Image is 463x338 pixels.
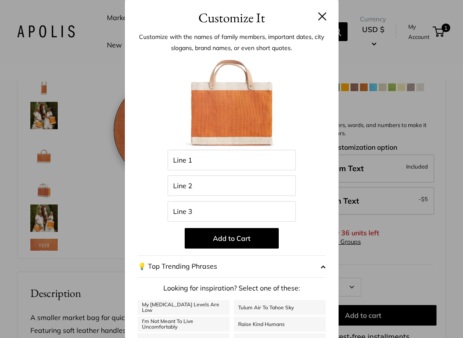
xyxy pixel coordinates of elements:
[138,317,230,332] a: I'm Not Meant To Live Uncomfortably
[138,300,230,315] a: My [MEDICAL_DATA] Levels Are Low
[138,255,326,278] button: 💡 Top Trending Phrases
[185,228,279,249] button: Add to Cart
[138,8,326,28] h3: Customize It
[234,300,326,315] a: Tulum Air To Tahoe Sky
[138,282,326,295] p: Looking for inspiration? Select one of these:
[185,56,279,150] img: BlankForCustomizer_PMB_Citrus.jpg
[234,317,326,332] a: Raise Kind Humans
[138,31,326,53] p: Customize with the names of family members, important dates, city slogans, brand names, or even s...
